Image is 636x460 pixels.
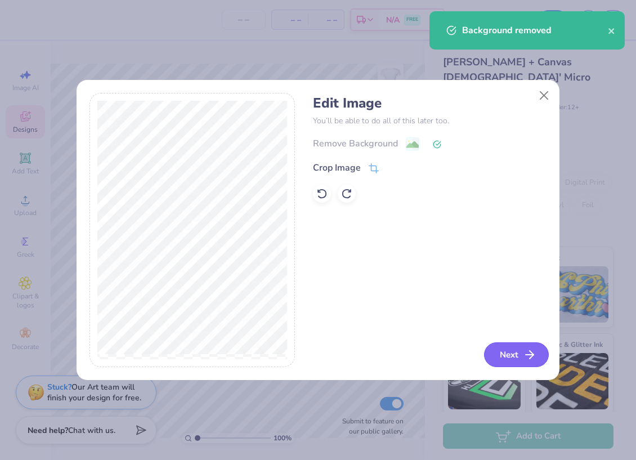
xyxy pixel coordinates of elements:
[313,161,361,175] div: Crop Image
[313,95,547,111] h4: Edit Image
[534,85,555,106] button: Close
[313,115,547,127] p: You’ll be able to do all of this later too.
[608,24,616,37] button: close
[462,24,608,37] div: Background removed
[484,342,549,367] button: Next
